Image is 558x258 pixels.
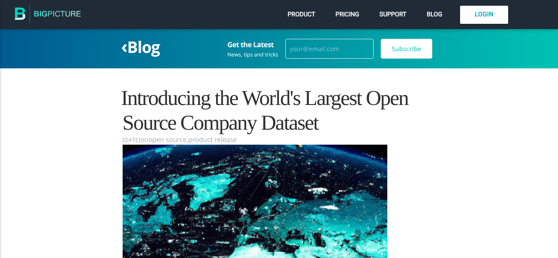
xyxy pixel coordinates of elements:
span: Pricing [336,11,360,18]
a: ‹Blog [121,36,160,58]
time: [DATE] [123,135,141,145]
a: Login [460,6,508,24]
div: News, tips and tricks [228,52,278,57]
a: Blog [424,9,444,20]
span: Product [288,11,315,18]
a: Support [377,9,408,20]
span: ‹ [121,34,127,58]
img: The BigPicture.io Blog [15,4,81,26]
a: product release [188,135,237,144]
input: your@email.com [285,39,374,59]
section: on , [123,135,436,145]
a: open source [148,135,187,144]
h3: Get the Latest [228,41,278,49]
a: Pricing [333,9,362,20]
input: Subscribe [381,39,432,59]
a: Product [285,9,318,20]
h1: Introducing the World's Largest Open Source Company Dataset [123,86,436,135]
